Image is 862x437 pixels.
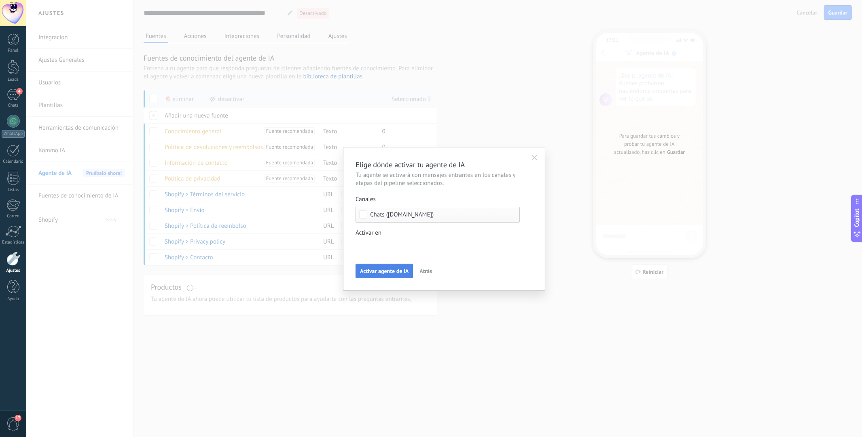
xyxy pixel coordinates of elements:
span: Tu agente se activará con mensajes entrantes en los canales y etapas del pipeline seleccionados. [356,171,533,187]
span: Canales [356,195,376,204]
span: 4 [16,88,23,95]
div: Correo [2,214,25,219]
span: Chats ([DOMAIN_NAME]) [370,212,434,218]
div: Panel [2,48,25,53]
div: Ayuda [2,296,25,302]
span: 17 [15,415,21,421]
div: Estadísticas [2,240,25,245]
button: Activar agente de IA [356,264,413,278]
div: WhatsApp [2,130,25,138]
div: Ajustes [2,268,25,273]
span: Copilot [853,209,861,227]
span: Activar agente de IA [360,268,409,274]
h3: Elige dónde activar tu agente de IA [356,160,533,170]
div: Leads [2,77,25,82]
button: Atrás [416,265,436,277]
div: Listas [2,187,25,193]
span: Atrás [419,268,432,274]
div: Calendario [2,159,25,164]
div: Chats [2,103,25,108]
span: Activar en [356,229,381,237]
